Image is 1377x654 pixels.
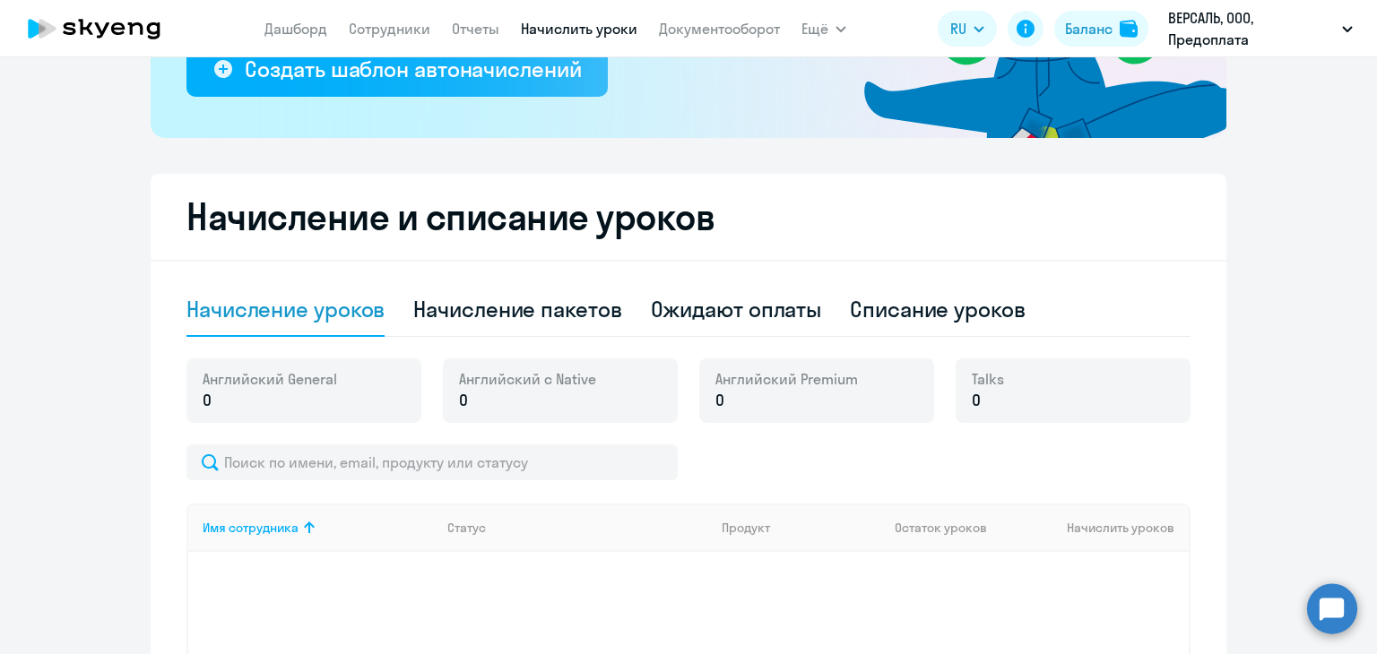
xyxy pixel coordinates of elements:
a: Дашборд [264,20,327,38]
div: Статус [447,520,486,536]
div: Списание уроков [850,295,1026,323]
button: Балансbalance [1054,11,1148,47]
div: Имя сотрудника [203,520,299,536]
a: Документооборот [659,20,780,38]
div: Статус [447,520,707,536]
button: Ещё [801,11,846,47]
div: Баланс [1065,18,1113,39]
button: RU [938,11,997,47]
a: Сотрудники [349,20,430,38]
button: ВЕРСАЛЬ, ООО, Предоплата [1159,7,1362,50]
div: Создать шаблон автоначислений [245,55,581,83]
span: 0 [203,389,212,412]
h2: Начисление и списание уроков [186,195,1191,238]
div: Ожидают оплаты [651,295,822,323]
span: Английский General [203,369,337,389]
img: balance [1120,20,1138,38]
div: Начисление уроков [186,295,385,323]
p: ВЕРСАЛЬ, ООО, Предоплата [1168,7,1335,50]
span: 0 [972,389,981,412]
button: Создать шаблон автоначислений [186,43,608,97]
div: Продукт [722,520,770,536]
a: Начислить уроки [521,20,637,38]
span: RU [950,18,966,39]
a: Отчеты [452,20,499,38]
span: 0 [715,389,724,412]
div: Продукт [722,520,881,536]
span: 0 [459,389,468,412]
input: Поиск по имени, email, продукту или статусу [186,444,678,480]
div: Начисление пакетов [413,295,621,323]
div: Имя сотрудника [203,520,433,536]
span: Talks [972,369,1004,389]
div: Остаток уроков [895,520,1006,536]
span: Остаток уроков [895,520,987,536]
span: Английский с Native [459,369,596,389]
th: Начислить уроков [1006,503,1189,552]
span: Ещё [801,18,828,39]
span: Английский Premium [715,369,858,389]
